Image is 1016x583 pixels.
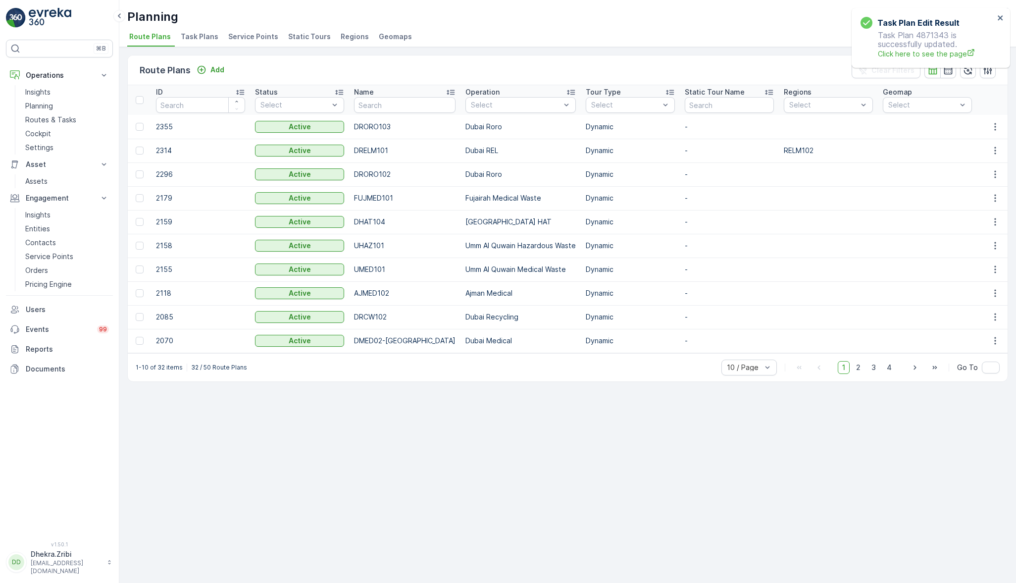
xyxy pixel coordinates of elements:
p: Entities [25,224,50,234]
p: Ajman Medical [465,288,576,298]
p: 99 [99,325,107,333]
p: Static Tour Name [685,87,745,97]
p: 2155 [156,265,245,274]
p: Dubai Roro [465,169,576,179]
a: Cockpit [21,127,113,141]
div: Toggle Row Selected [136,289,144,297]
p: Umm Al Quwain Medical Waste [465,265,576,274]
p: Engagement [26,193,93,203]
p: Events [26,324,91,334]
p: - [685,193,774,203]
a: Entities [21,222,113,236]
p: - [685,288,774,298]
p: Insights [25,87,51,97]
h3: Task Plan Edit Result [877,17,960,29]
p: Umm Al Quwain Hazardous Waste [465,241,576,251]
p: DRELM101 [354,146,456,156]
p: 2314 [156,146,245,156]
p: - [685,169,774,179]
p: Active [289,193,311,203]
a: Planning [21,99,113,113]
p: Dynamic [586,217,675,227]
p: - [685,336,774,346]
p: Routes & Tasks [25,115,76,125]
p: - [685,122,774,132]
div: Toggle Row Selected [136,265,144,273]
input: Search [354,97,456,113]
p: Planning [25,101,53,111]
p: Operations [26,70,93,80]
div: Toggle Row Selected [136,218,144,226]
p: 2070 [156,336,245,346]
p: 1-10 of 32 items [136,364,183,371]
div: Toggle Row Selected [136,242,144,250]
p: 2118 [156,288,245,298]
p: DMED02-[GEOGRAPHIC_DATA] [354,336,456,346]
p: Planning [127,9,178,25]
p: Select [591,100,660,110]
p: Task Plan 4871343 is successfully updated. [861,31,994,59]
p: Active [289,288,311,298]
button: Active [255,121,344,133]
p: Operation [465,87,500,97]
a: Routes & Tasks [21,113,113,127]
p: Select [471,100,560,110]
p: - [685,146,774,156]
p: Active [289,265,311,274]
span: Task Plans [181,32,218,42]
p: Add [210,65,224,75]
button: Active [255,145,344,157]
p: - [685,241,774,251]
button: Active [255,192,344,204]
a: Service Points [21,250,113,264]
p: Route Plans [140,63,191,77]
p: Dubai Roro [465,122,576,132]
p: Dynamic [586,312,675,322]
button: Active [255,216,344,228]
p: Active [289,122,311,132]
p: Orders [25,265,48,275]
img: logo_light-DOdMpM7g.png [29,8,71,28]
button: Clear Filters [852,62,920,78]
button: Active [255,264,344,275]
div: Toggle Row Selected [136,194,144,202]
span: Static Tours [288,32,331,42]
a: Events99 [6,319,113,339]
button: DDDhekra.Zribi[EMAIL_ADDRESS][DOMAIN_NAME] [6,549,113,575]
p: Assets [25,176,48,186]
span: 2 [852,361,865,374]
a: Click here to see the page [878,49,994,59]
span: 3 [867,361,880,374]
p: 32 / 50 Route Plans [191,364,247,371]
p: UMED101 [354,265,456,274]
button: Asset [6,155,113,174]
p: Dubai Medical [465,336,576,346]
p: Fujairah Medical Waste [465,193,576,203]
p: Dynamic [586,288,675,298]
p: - [685,312,774,322]
span: Regions [341,32,369,42]
div: Toggle Row Selected [136,123,144,131]
a: Contacts [21,236,113,250]
p: Insights [25,210,51,220]
button: Add [193,64,228,76]
a: Documents [6,359,113,379]
p: ⌘B [96,45,106,53]
span: Route Plans [129,32,171,42]
a: Reports [6,339,113,359]
p: Regions [784,87,812,97]
p: DRORO102 [354,169,456,179]
p: DRCW102 [354,312,456,322]
p: Active [289,312,311,322]
p: DHAT104 [354,217,456,227]
p: 2159 [156,217,245,227]
p: [GEOGRAPHIC_DATA] HAT [465,217,576,227]
p: 2296 [156,169,245,179]
p: RELM102 [784,146,873,156]
a: Insights [21,208,113,222]
p: Name [354,87,374,97]
p: Pricing Engine [25,279,72,289]
a: Insights [21,85,113,99]
input: Search [156,97,245,113]
p: Contacts [25,238,56,248]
